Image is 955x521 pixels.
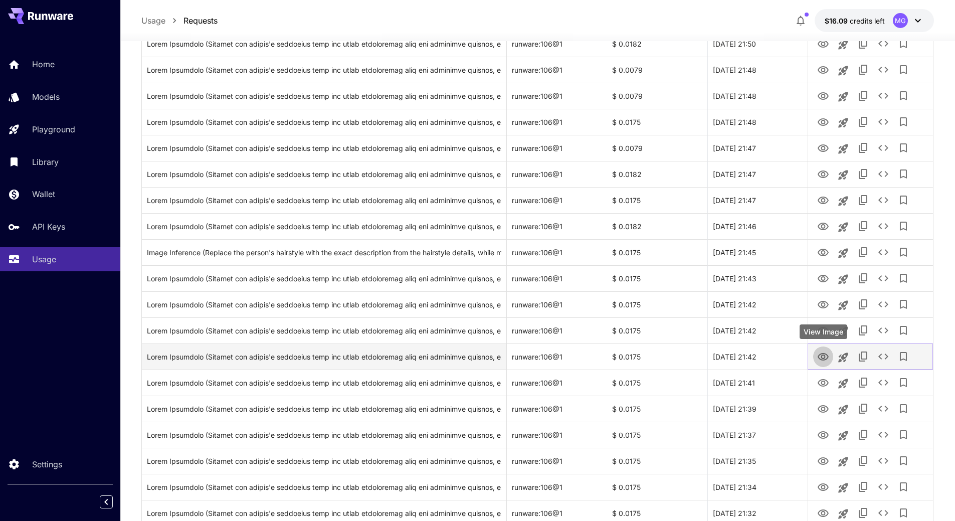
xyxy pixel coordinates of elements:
button: Copy TaskUUID [853,346,873,367]
button: Add to library [893,294,913,314]
button: Launch in playground [833,217,853,237]
a: Requests [183,15,218,27]
button: Launch in playground [833,191,853,211]
button: Copy TaskUUID [853,399,873,419]
div: runware:106@1 [507,161,607,187]
button: Launch in playground [833,478,853,498]
div: runware:106@1 [507,265,607,291]
div: $ 0.0182 [607,213,707,239]
button: View Image [813,85,833,106]
div: runware:106@1 [507,291,607,317]
button: View Image [813,372,833,393]
div: $ 0.0079 [607,135,707,161]
button: See details [873,34,893,54]
div: $ 0.0175 [607,265,707,291]
button: Launch in playground [833,321,853,341]
div: 29 Aug, 2025 21:34 [707,474,808,500]
div: 29 Aug, 2025 21:37 [707,422,808,448]
button: Launch in playground [833,374,853,394]
button: Launch in playground [833,113,853,133]
div: Click to copy prompt [147,422,501,448]
p: Home [32,58,55,70]
button: View Image [813,398,833,419]
p: Playground [32,123,75,135]
button: Copy TaskUUID [853,477,873,497]
div: View Image [800,324,847,339]
div: Click to copy prompt [147,396,501,422]
div: 29 Aug, 2025 21:39 [707,396,808,422]
button: See details [873,399,893,419]
div: $ 0.0182 [607,31,707,57]
div: 29 Aug, 2025 21:48 [707,57,808,83]
div: $ 0.0175 [607,239,707,265]
div: 29 Aug, 2025 21:46 [707,213,808,239]
button: Add to library [893,60,913,80]
button: Launch in playground [833,139,853,159]
button: Launch in playground [833,295,853,315]
span: credits left [850,17,885,25]
div: runware:106@1 [507,343,607,370]
button: View Image [813,476,833,497]
div: $ 0.0182 [607,161,707,187]
button: Copy TaskUUID [853,451,873,471]
button: Add to library [893,216,913,236]
div: 29 Aug, 2025 21:47 [707,135,808,161]
button: Copy TaskUUID [853,216,873,236]
div: $ 0.0175 [607,109,707,135]
button: View Image [813,346,833,367]
button: Copy TaskUUID [853,294,873,314]
button: Launch in playground [833,243,853,263]
div: $ 0.0175 [607,317,707,343]
div: 29 Aug, 2025 21:43 [707,265,808,291]
p: Settings [32,458,62,470]
div: 29 Aug, 2025 21:35 [707,448,808,474]
div: Click to copy prompt [147,135,501,161]
div: 29 Aug, 2025 21:47 [707,161,808,187]
button: See details [873,242,893,262]
div: $ 0.0079 [607,83,707,109]
button: See details [873,190,893,210]
button: Copy TaskUUID [853,373,873,393]
p: API Keys [32,221,65,233]
button: Launch in playground [833,426,853,446]
div: runware:106@1 [507,317,607,343]
button: Copy TaskUUID [853,164,873,184]
button: Copy TaskUUID [853,268,873,288]
div: $ 0.0175 [607,187,707,213]
button: Add to library [893,242,913,262]
button: See details [873,477,893,497]
button: View Image [813,320,833,340]
div: 29 Aug, 2025 21:50 [707,31,808,57]
div: Click to copy prompt [147,448,501,474]
button: Collapse sidebar [100,495,113,508]
div: runware:106@1 [507,422,607,448]
button: Launch in playground [833,269,853,289]
button: Add to library [893,138,913,158]
div: MG [893,13,908,28]
button: View Image [813,268,833,288]
div: runware:106@1 [507,31,607,57]
button: Add to library [893,112,913,132]
button: $16.0916MG [815,9,934,32]
button: See details [873,164,893,184]
button: Copy TaskUUID [853,138,873,158]
div: Click to copy prompt [147,161,501,187]
div: Click to copy prompt [147,318,501,343]
div: runware:106@1 [507,213,607,239]
div: $ 0.0175 [607,396,707,422]
div: runware:106@1 [507,187,607,213]
button: See details [873,112,893,132]
div: runware:106@1 [507,57,607,83]
div: runware:106@1 [507,396,607,422]
p: Library [32,156,59,168]
button: Launch in playground [833,87,853,107]
button: See details [873,86,893,106]
div: $ 0.0175 [607,474,707,500]
button: Add to library [893,477,913,497]
div: 29 Aug, 2025 21:45 [707,239,808,265]
a: Usage [141,15,165,27]
div: Click to copy prompt [147,31,501,57]
p: Usage [32,253,56,265]
div: Click to copy prompt [147,57,501,83]
div: runware:106@1 [507,370,607,396]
